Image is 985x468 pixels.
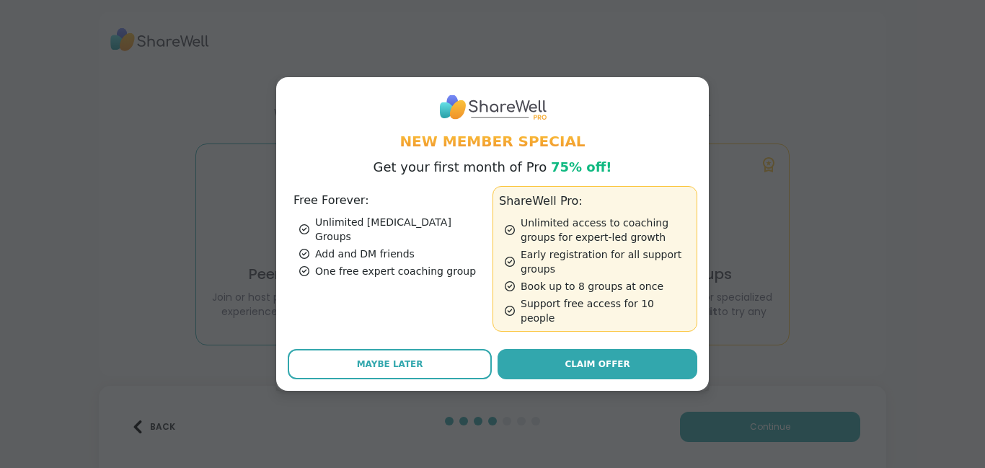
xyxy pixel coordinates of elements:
div: One free expert coaching group [299,264,487,278]
h1: New Member Special [288,131,697,151]
div: Support free access for 10 people [505,296,691,325]
h3: Free Forever: [293,192,487,209]
span: 75% off! [551,159,612,175]
div: Book up to 8 groups at once [505,279,691,293]
div: Unlimited access to coaching groups for expert-led growth [505,216,691,244]
div: Add and DM friends [299,247,487,261]
p: Get your first month of Pro [374,157,612,177]
a: Claim Offer [498,349,697,379]
div: Unlimited [MEDICAL_DATA] Groups [299,215,487,244]
button: Maybe Later [288,349,492,379]
img: ShareWell Logo [438,89,547,125]
span: Maybe Later [357,358,423,371]
span: Claim Offer [565,358,630,371]
div: Early registration for all support groups [505,247,691,276]
h3: ShareWell Pro: [499,193,691,210]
